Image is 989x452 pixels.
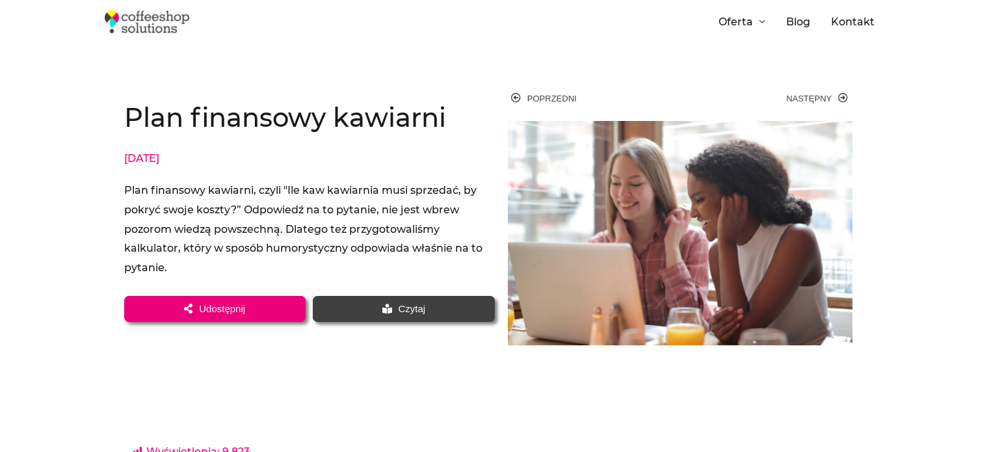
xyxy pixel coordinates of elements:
[313,296,494,321] a: Czytaj
[508,121,852,345] img: plan finansowy kawiarni
[786,91,832,107] span: Następny
[124,100,495,136] h1: Plan finansowy kawiarni
[511,90,679,108] a: Poprzedni
[124,181,495,278] div: Plan finansowy kawiarni, czyli "Ile kaw kawiarnia musi sprzedać, by pokryć swoje koszty?” Odpowie...
[124,149,159,168] a: [DATE]
[399,304,426,313] span: Czytaj
[124,152,159,165] time: [DATE]
[527,91,577,107] span: Poprzedni
[679,90,848,108] a: Następny
[124,296,306,321] a: Udostępnij
[105,10,189,33] img: Coffeeshop Solutions
[199,304,245,313] span: Udostępnij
